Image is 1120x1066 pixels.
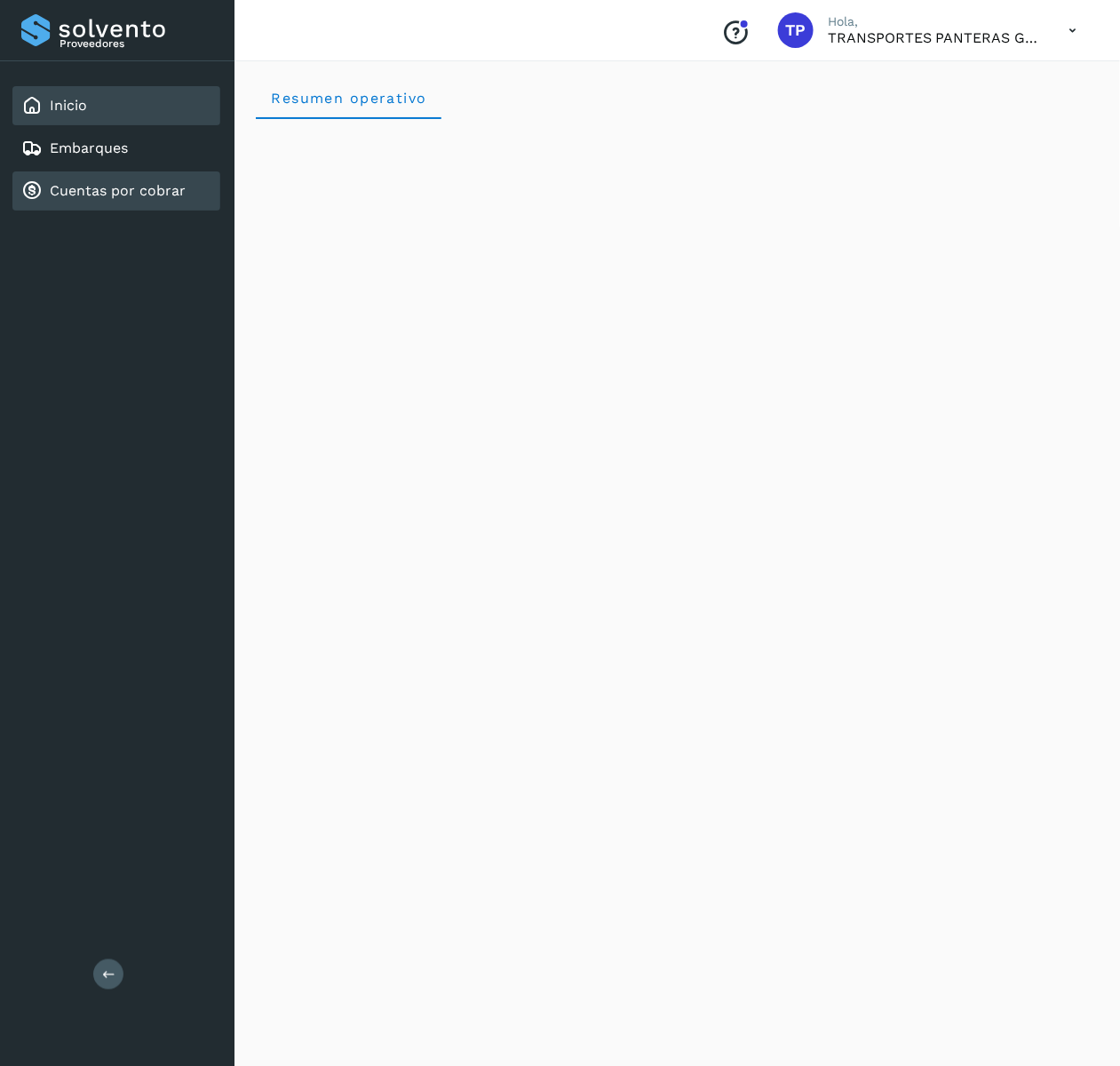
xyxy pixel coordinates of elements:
[12,86,220,125] div: Inicio
[828,14,1041,29] p: Hola,
[50,97,87,114] a: Inicio
[12,171,220,211] div: Cuentas por cobrar
[828,29,1041,46] p: TRANSPORTES PANTERAS GAPO S.A. DE C.V.
[270,90,427,107] span: Resumen operativo
[50,182,186,199] a: Cuentas por cobrar
[12,129,220,168] div: Embarques
[60,37,213,50] p: Proveedores
[50,139,128,156] a: Embarques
